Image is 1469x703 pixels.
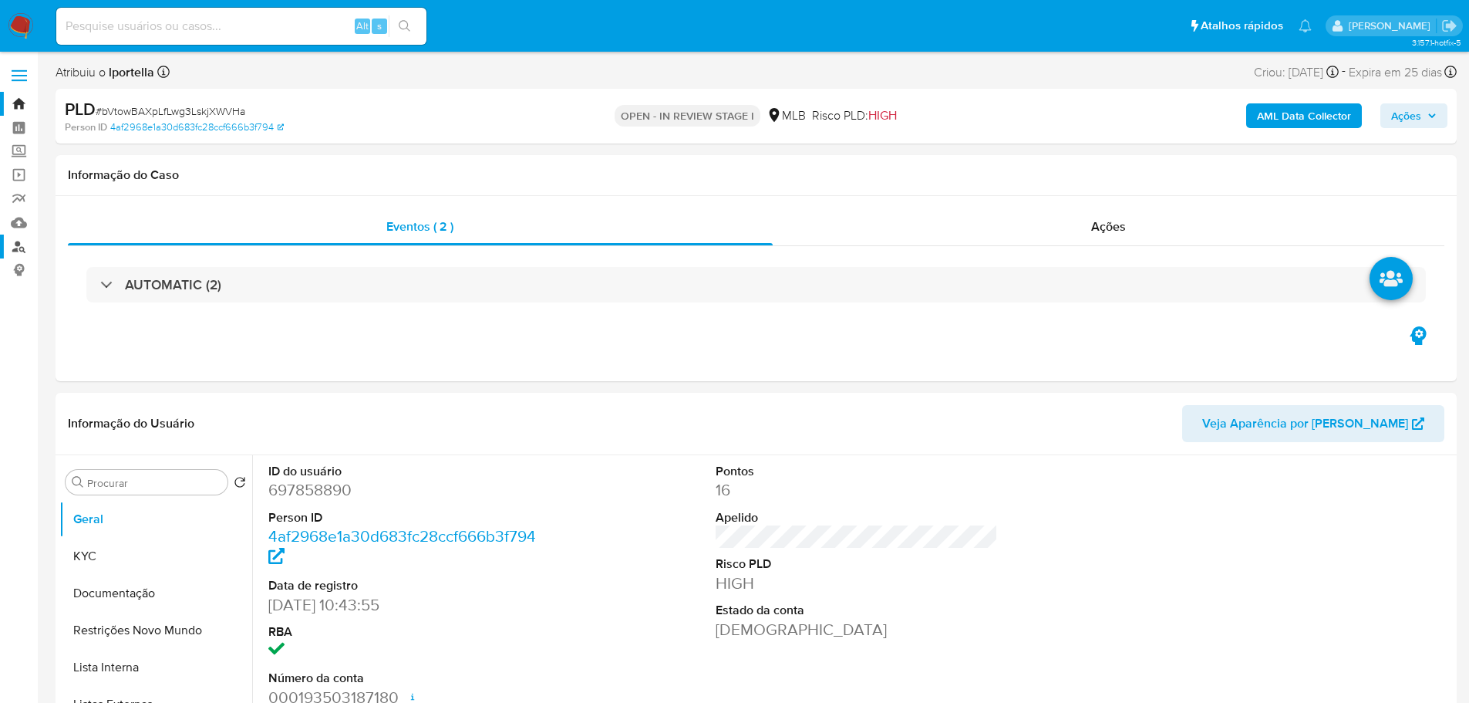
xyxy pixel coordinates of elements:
a: 4af2968e1a30d683fc28ccf666b3f794 [110,120,284,134]
a: Notificações [1299,19,1312,32]
span: Veja Aparência por [PERSON_NAME] [1202,405,1408,442]
span: Ações [1391,103,1421,128]
dd: 16 [716,479,999,501]
span: - [1342,62,1346,83]
h1: Informação do Usuário [68,416,194,431]
button: Restrições Novo Mundo [59,612,252,649]
button: Veja Aparência por [PERSON_NAME] [1182,405,1444,442]
dd: [DATE] 10:43:55 [268,594,551,616]
span: Alt [356,19,369,33]
b: AML Data Collector [1257,103,1351,128]
dt: Estado da conta [716,602,999,619]
span: Risco PLD: [812,107,897,124]
span: s [377,19,382,33]
p: lucas.portella@mercadolivre.com [1349,19,1436,33]
dt: Apelido [716,509,999,526]
input: Pesquise usuários ou casos... [56,16,426,36]
b: lportella [106,63,154,81]
span: Ações [1091,218,1126,235]
b: PLD [65,96,96,121]
button: AML Data Collector [1246,103,1362,128]
a: Sair [1441,18,1457,34]
dd: [DEMOGRAPHIC_DATA] [716,619,999,640]
a: 4af2968e1a30d683fc28ccf666b3f794 [268,525,536,569]
button: Geral [59,501,252,538]
button: Procurar [72,476,84,488]
button: Retornar ao pedido padrão [234,476,246,493]
dt: ID do usuário [268,463,551,480]
div: AUTOMATIC (2) [86,267,1426,302]
dd: HIGH [716,573,999,594]
button: KYC [59,538,252,575]
span: HIGH [868,106,897,124]
span: Expira em 25 dias [1349,64,1442,81]
dt: Número da conta [268,670,551,687]
h3: AUTOMATIC (2) [125,276,221,293]
dt: Risco PLD [716,556,999,573]
b: Person ID [65,120,107,134]
dt: Person ID [268,509,551,526]
span: Eventos ( 2 ) [386,218,453,235]
p: OPEN - IN REVIEW STAGE I [615,105,760,127]
span: Atribuiu o [56,64,154,81]
div: Criou: [DATE] [1254,62,1339,83]
button: Ações [1380,103,1447,128]
dd: 697858890 [268,479,551,501]
span: Atalhos rápidos [1201,18,1283,34]
button: Lista Interna [59,649,252,686]
dt: Pontos [716,463,999,480]
button: Documentação [59,575,252,612]
dt: RBA [268,624,551,640]
input: Procurar [87,476,221,490]
div: MLB [767,107,806,124]
button: search-icon [389,15,420,37]
dt: Data de registro [268,577,551,594]
span: # bVtowBAXpLfLwg3LskjXWVHa [96,103,245,119]
h1: Informação do Caso [68,167,1444,183]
